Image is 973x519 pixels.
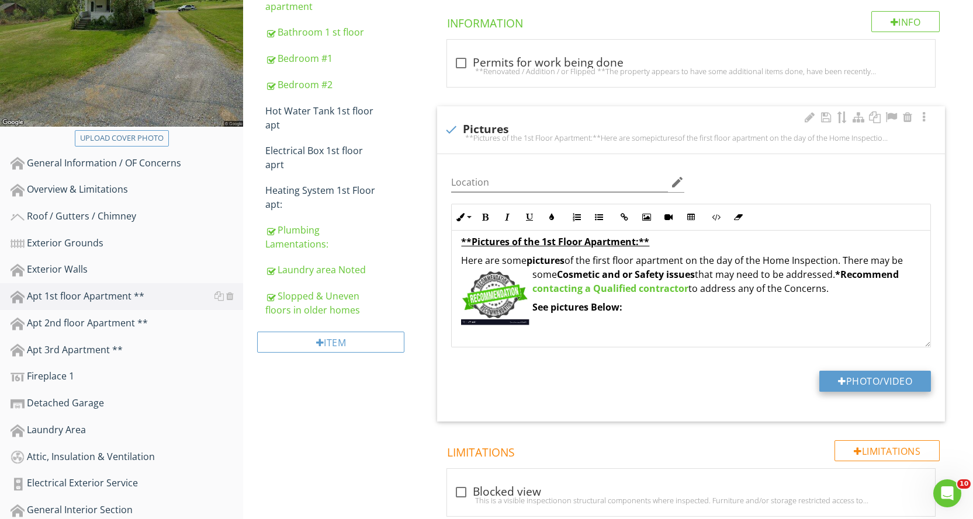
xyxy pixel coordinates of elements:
[635,206,657,228] button: Insert Image (Ctrl+P)
[541,206,563,228] button: Colors
[257,332,404,353] div: Item
[527,254,565,267] strong: pictures
[11,182,243,197] div: Overview & Limitations
[265,25,418,39] div: Bathroom 1 st floor
[557,268,695,281] strong: Cosmetic and or Safety issues
[447,11,940,31] h4: Information
[265,263,418,277] div: Laundry area Noted
[75,130,169,147] button: Upload cover photo
[11,209,243,224] div: Roof / Gutters / Chimney
[11,343,243,358] div: Apt 3rd Apartment **
[447,440,940,460] h4: Limitations
[80,133,164,144] div: Upload cover photo
[461,253,921,295] p: Here are some of the first floor apartment on the day of the Home Inspection. There may be some t...
[11,503,243,518] div: General Interior Section
[871,11,940,32] div: Info
[454,67,928,76] div: **Renovated / Addition / or Flipped **The property appears to have some additional items done, ha...
[532,301,622,314] strong: See pictures Below:
[518,206,541,228] button: Underline (Ctrl+U)
[265,78,418,92] div: Bedroom #2
[705,206,727,228] button: Code View
[11,423,243,438] div: Laundry Area
[680,206,702,228] button: Insert Table
[451,173,667,192] input: Location
[11,369,243,384] div: Fireplace 1
[474,206,496,228] button: Bold (Ctrl+B)
[11,316,243,331] div: Apt 2nd floor Apartment **
[588,206,610,228] button: Unordered List
[532,282,688,295] strong: contacting a Qualified contractor
[452,206,474,228] button: Inline Style
[454,496,928,505] div: This is a visible inspectionon structural components where inspected. Furniture and/or storage re...
[11,476,243,491] div: Electrical Exterior Service
[835,440,940,461] div: Limitations
[11,262,243,277] div: Exterior Walls
[265,289,418,317] div: Slopped & Uneven floors in older homes
[461,270,529,325] img: 1743937756118.jpg
[957,479,971,489] span: 10
[496,206,518,228] button: Italic (Ctrl+I)
[265,51,418,65] div: Bedroom #1
[11,156,243,171] div: General Information / OF Concerns
[265,144,418,172] div: Electrical Box 1st floor aprt
[657,206,680,228] button: Insert Video
[819,371,931,392] button: Photo/Video
[835,268,899,281] strong: *Recommend
[265,183,418,211] div: Heating System 1st Floor apt:
[265,104,418,132] div: Hot Water Tank 1st floor apt
[670,175,684,189] i: edit
[461,235,649,248] u: **Pictures of the 1st Floor Apartment:**
[613,206,635,228] button: Insert Link (Ctrl+K)
[444,133,938,142] div: **Pictures of the 1st Floor Apartment:**Here are somepicturesof the first floor apartment on the ...
[11,396,243,411] div: Detached Garage
[11,450,243,465] div: Attic, Insulation & Ventilation
[566,206,588,228] button: Ordered List
[727,206,749,228] button: Clear Formatting
[933,479,961,507] iframe: Intercom live chat
[11,236,243,251] div: Exterior Grounds
[265,223,418,251] div: Plumbing Lamentations:
[11,289,243,304] div: Apt 1st floor Apartment **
